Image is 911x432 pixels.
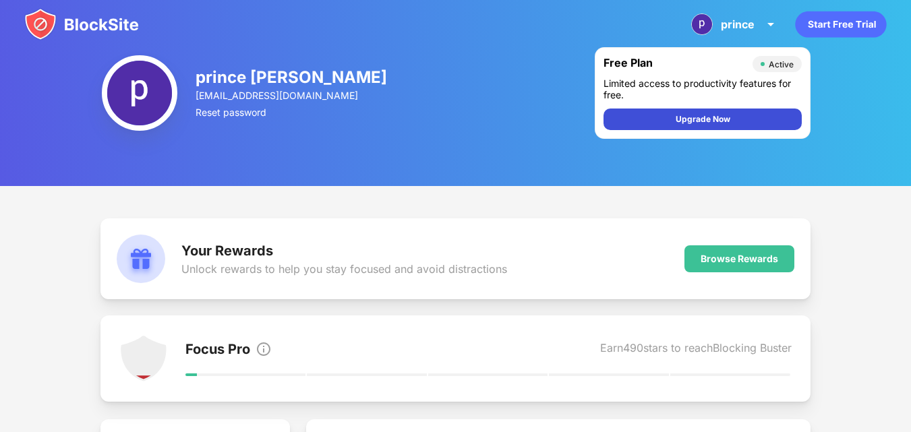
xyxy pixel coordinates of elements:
div: Unlock rewards to help you stay focused and avoid distractions [181,262,507,276]
div: Active [769,59,794,69]
div: Reset password [196,106,388,118]
div: Browse Rewards [701,253,778,264]
div: prince [721,18,755,31]
img: ACg8ocLe599k1TtvXxHaRc-Yk71wbG2CahRHYUGAVsph6X549xs1kg=s96-c [102,55,177,131]
div: Earn 490 stars to reach Blocking Buster [600,341,792,360]
div: animation [795,11,887,38]
div: Upgrade Now [676,113,730,126]
div: Free Plan [604,56,746,72]
img: ACg8ocLe599k1TtvXxHaRc-Yk71wbG2CahRHYUGAVsph6X549xs1kg=s96-c [691,13,713,35]
div: Focus Pro [185,341,250,360]
div: Your Rewards [181,243,507,259]
img: info.svg [256,341,272,357]
div: Limited access to productivity features for free. [604,78,802,100]
img: rewards.svg [117,235,165,283]
img: points-level-1.svg [119,334,168,383]
div: prince [PERSON_NAME] [196,67,388,87]
div: [EMAIL_ADDRESS][DOMAIN_NAME] [196,90,388,101]
img: blocksite-icon.svg [24,8,139,40]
